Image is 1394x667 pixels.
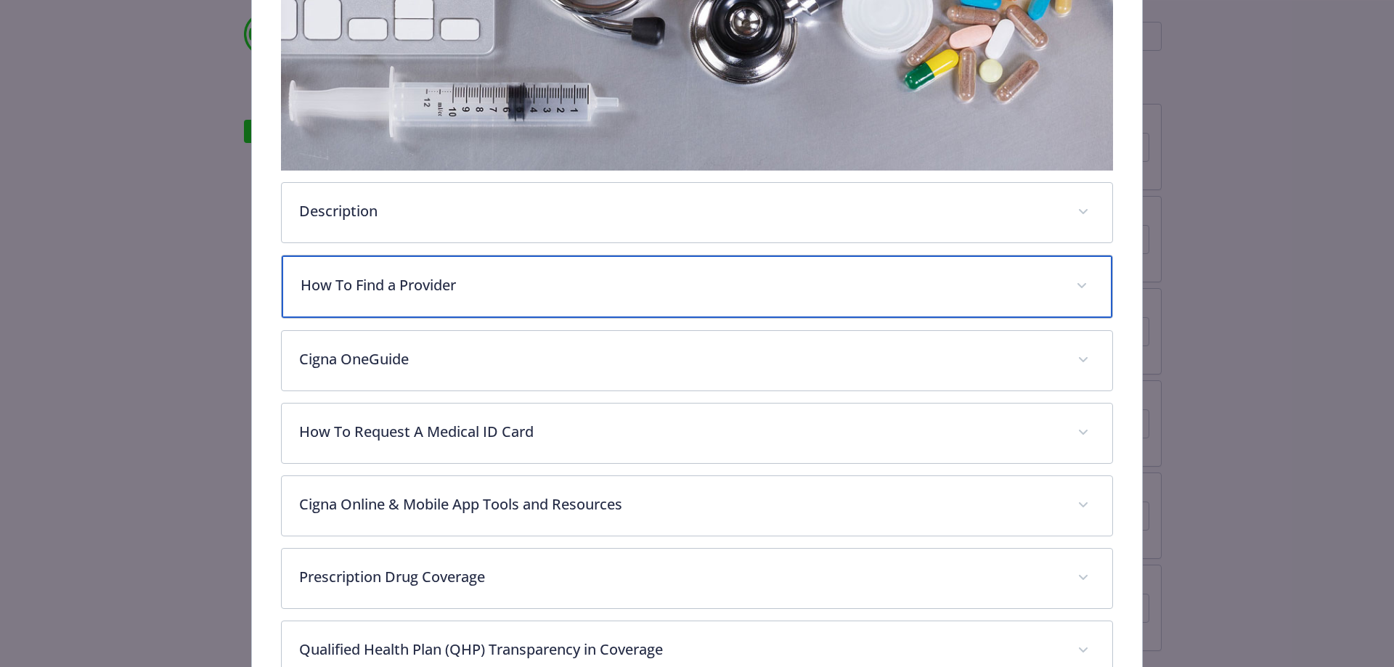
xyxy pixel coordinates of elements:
div: Description [282,183,1113,242]
div: How To Find a Provider [282,255,1113,318]
div: How To Request A Medical ID Card [282,404,1113,463]
p: Cigna OneGuide [299,348,1061,370]
p: Prescription Drug Coverage [299,566,1061,588]
div: Cigna OneGuide [282,331,1113,390]
p: Cigna Online & Mobile App Tools and Resources [299,494,1061,515]
p: How To Find a Provider [301,274,1059,296]
div: Cigna Online & Mobile App Tools and Resources [282,476,1113,536]
div: Prescription Drug Coverage [282,549,1113,608]
p: Qualified Health Plan (QHP) Transparency in Coverage [299,639,1061,660]
p: How To Request A Medical ID Card [299,421,1061,443]
p: Description [299,200,1061,222]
